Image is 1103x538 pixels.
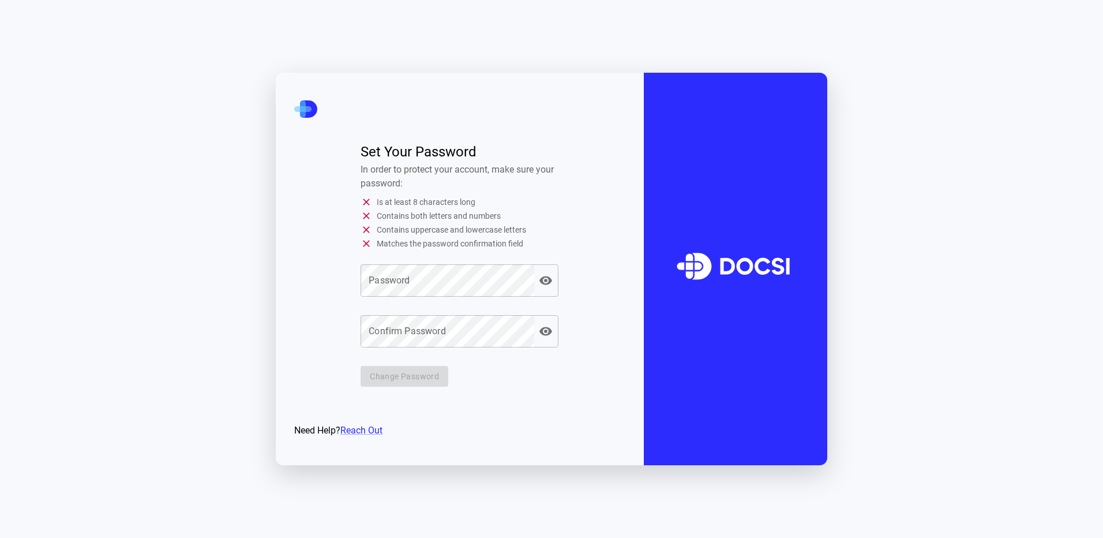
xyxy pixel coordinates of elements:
img: DOCSI Mini Logo [294,100,317,118]
span: Is at least 8 characters long [377,195,475,209]
a: Reach Out [340,425,382,436]
img: DOCSI Logo [666,225,804,313]
span: Matches the password confirmation field [377,237,523,251]
div: Need Help? [294,424,625,438]
span: Contains uppercase and lowercase letters [377,223,526,237]
div: In order to protect your account, make sure your password: [361,163,558,190]
span: Contains both letters and numbers [377,209,501,223]
div: Set Your Password [361,145,558,158]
